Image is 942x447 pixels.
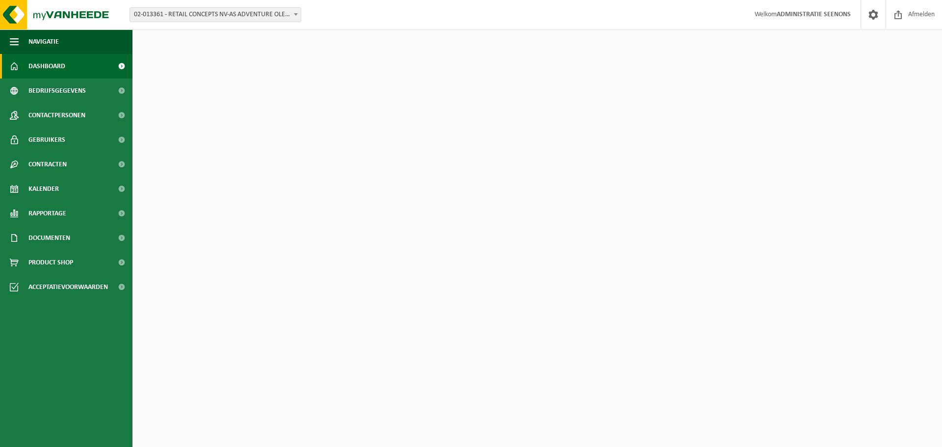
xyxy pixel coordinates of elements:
[28,128,65,152] span: Gebruikers
[28,54,65,79] span: Dashboard
[28,152,67,177] span: Contracten
[28,79,86,103] span: Bedrijfsgegevens
[130,7,301,22] span: 02-013361 - RETAIL CONCEPTS NV-AS ADVENTURE OLEN - OLEN
[28,250,73,275] span: Product Shop
[28,226,70,250] span: Documenten
[777,11,851,18] strong: ADMINISTRATIE SEENONS
[28,201,66,226] span: Rapportage
[28,275,108,299] span: Acceptatievoorwaarden
[28,103,85,128] span: Contactpersonen
[28,177,59,201] span: Kalender
[28,29,59,54] span: Navigatie
[130,8,301,22] span: 02-013361 - RETAIL CONCEPTS NV-AS ADVENTURE OLEN - OLEN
